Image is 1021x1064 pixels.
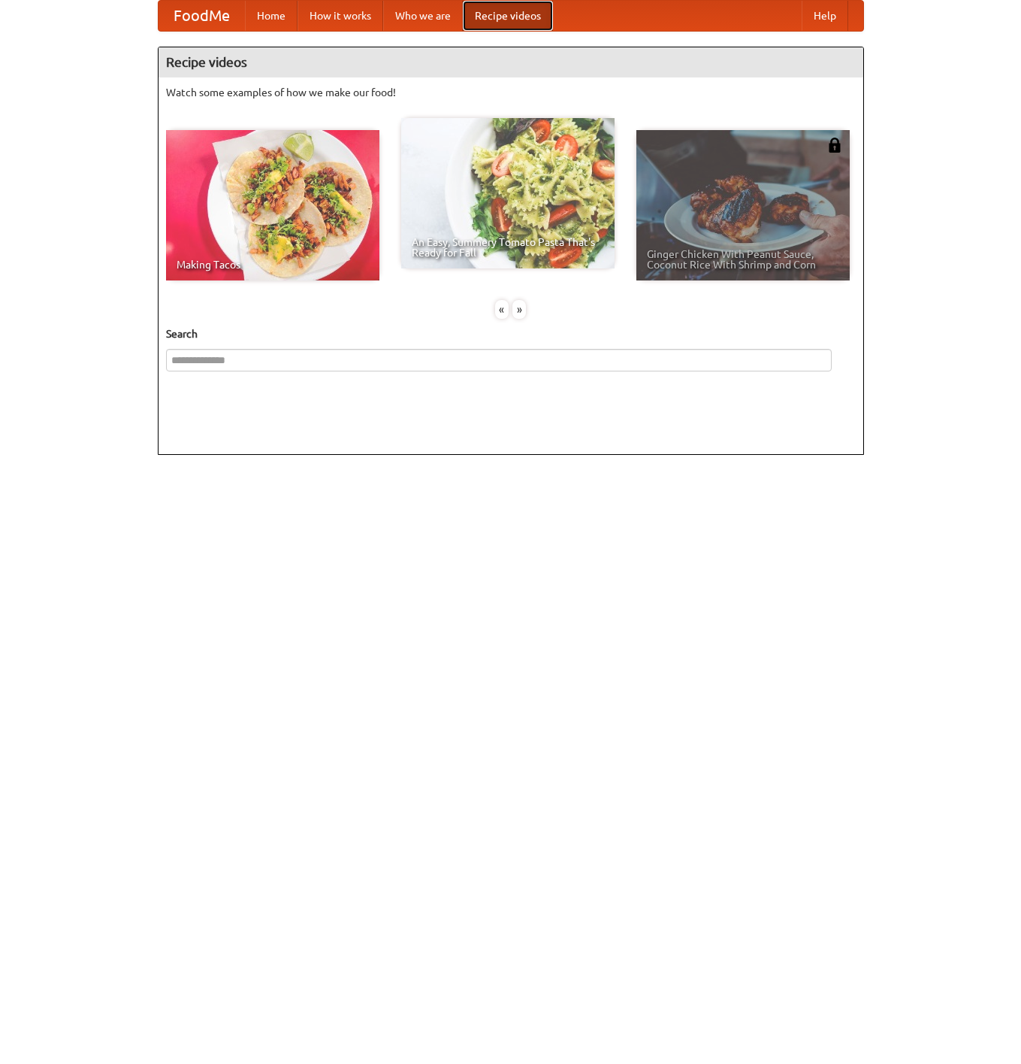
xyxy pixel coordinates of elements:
a: Recipe videos [463,1,553,31]
a: An Easy, Summery Tomato Pasta That's Ready for Fall [401,118,615,268]
div: « [495,300,509,319]
div: » [512,300,526,319]
a: Making Tacos [166,130,379,280]
a: FoodMe [159,1,245,31]
h4: Recipe videos [159,47,863,77]
h5: Search [166,326,856,341]
a: Who we are [383,1,463,31]
a: How it works [298,1,383,31]
p: Watch some examples of how we make our food! [166,85,856,100]
span: Making Tacos [177,259,369,270]
a: Home [245,1,298,31]
img: 483408.png [827,138,842,153]
a: Help [802,1,848,31]
span: An Easy, Summery Tomato Pasta That's Ready for Fall [412,237,604,258]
